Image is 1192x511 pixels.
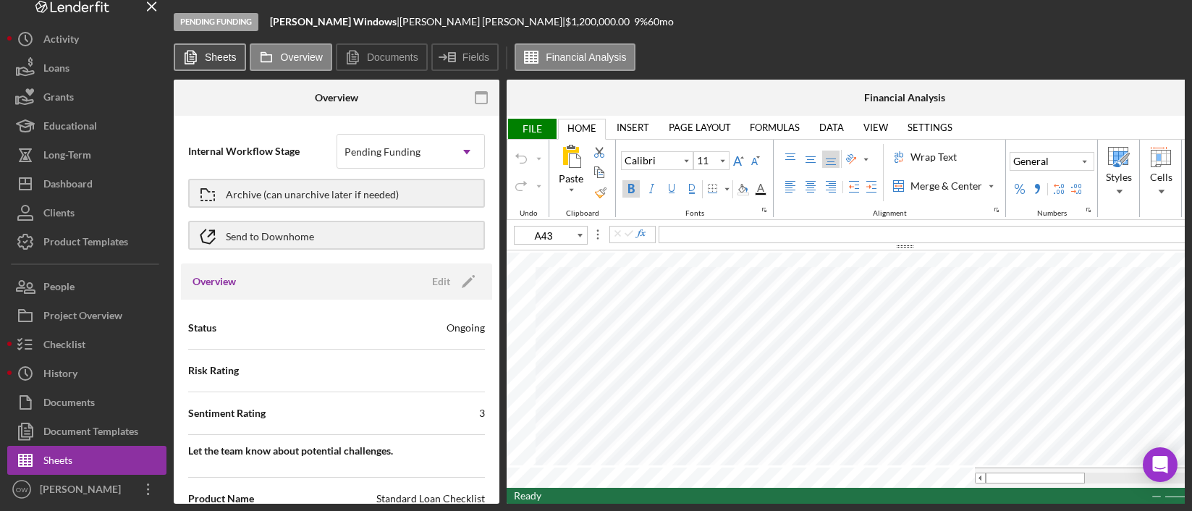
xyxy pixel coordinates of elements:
[985,176,997,196] div: Merge & Center
[782,151,799,168] label: Top Align
[751,180,769,198] div: Font Color
[336,43,428,71] button: Documents
[43,25,79,57] div: Activity
[423,271,481,292] button: Edit
[703,179,732,199] button: Border
[556,172,586,186] div: Paste
[1031,209,1073,218] div: Numbers
[908,179,985,193] div: Merge & Center
[1100,140,1138,217] div: Styles
[554,142,588,172] div: All
[1068,180,1085,198] button: Decrease Decimal
[514,209,544,218] div: Undo
[863,178,880,195] button: Increase Indent
[174,43,246,71] button: Sheets
[559,118,605,138] a: HOME
[7,140,166,169] button: Long-Term
[7,301,166,330] button: Project Overview
[188,144,337,159] span: Internal Workflow Stage
[1150,172,1172,183] span: Cells
[367,51,418,63] label: Documents
[741,117,808,138] a: FORMULAS
[890,177,985,195] div: Merge & Center
[889,174,998,198] label: Merge & Center
[43,301,122,334] div: Project Overview
[855,117,897,138] a: VIEW
[648,16,674,28] div: 60 mo
[281,51,323,63] label: Overview
[802,151,819,168] label: Middle Align
[193,274,236,289] h3: Overview
[43,54,69,86] div: Loans
[226,180,399,206] div: Archive (can unarchive later if needed)
[908,150,960,164] div: Wrap Text
[7,446,166,475] button: Sheets
[188,221,485,250] button: Send to Downhome
[608,117,658,138] a: INSERT
[663,180,680,198] label: Underline
[205,51,237,63] label: Sheets
[7,359,166,388] button: History
[1010,152,1094,171] button: Number Format
[7,388,166,417] button: Documents
[270,16,400,28] div: |
[693,151,730,170] div: Font Size
[43,140,91,173] div: Long-Term
[188,179,485,208] button: Archive (can unarchive later if needed)
[36,475,130,507] div: [PERSON_NAME]
[546,51,626,63] label: Financial Analysis
[554,172,588,200] div: All
[7,330,166,359] button: Checklist
[822,178,840,195] label: Right Align
[565,16,634,28] div: $1,200,000.00
[591,143,611,161] button: Cut
[560,209,605,218] div: Clipboard
[507,119,557,139] span: FILE
[592,184,609,201] label: Format Painter
[188,406,266,421] span: Sentiment Rating
[431,43,499,71] button: Fields
[7,198,166,227] button: Clients
[635,228,646,240] button: Insert Function
[514,489,541,502] span: Ready
[7,25,166,54] button: Activity
[586,226,609,243] span: Splitter
[1050,180,1068,198] button: Increase Decimal
[867,209,913,218] div: Alignment
[622,180,640,198] label: Bold
[7,272,166,301] a: People
[345,146,420,158] div: Pending Funding
[7,227,166,256] a: Product Templates
[622,153,659,168] div: Calibri
[315,92,358,104] div: Overview
[174,13,258,31] div: Pending Funding
[188,444,485,458] span: Let the team know about potential challenges.
[7,83,166,111] a: Grants
[43,169,93,202] div: Dashboard
[7,169,166,198] button: Dashboard
[43,111,97,144] div: Educational
[515,43,635,71] button: Financial Analysis
[43,417,138,449] div: Document Templates
[43,446,72,478] div: Sheets
[1028,180,1046,198] button: Comma Style
[226,222,314,248] div: Send to Downhome
[270,15,397,28] b: [PERSON_NAME] Windows
[822,151,840,168] label: Bottom Align
[43,330,85,363] div: Checklist
[842,149,871,169] button: Orientation
[1083,204,1094,216] button: Numbers
[376,491,485,506] div: Standard Loan Checklist
[1106,172,1132,183] span: Styles
[811,117,853,138] a: DATA
[782,178,799,195] label: Left Align
[43,227,128,260] div: Product Templates
[734,180,751,198] div: Background Color
[680,209,710,218] div: Fonts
